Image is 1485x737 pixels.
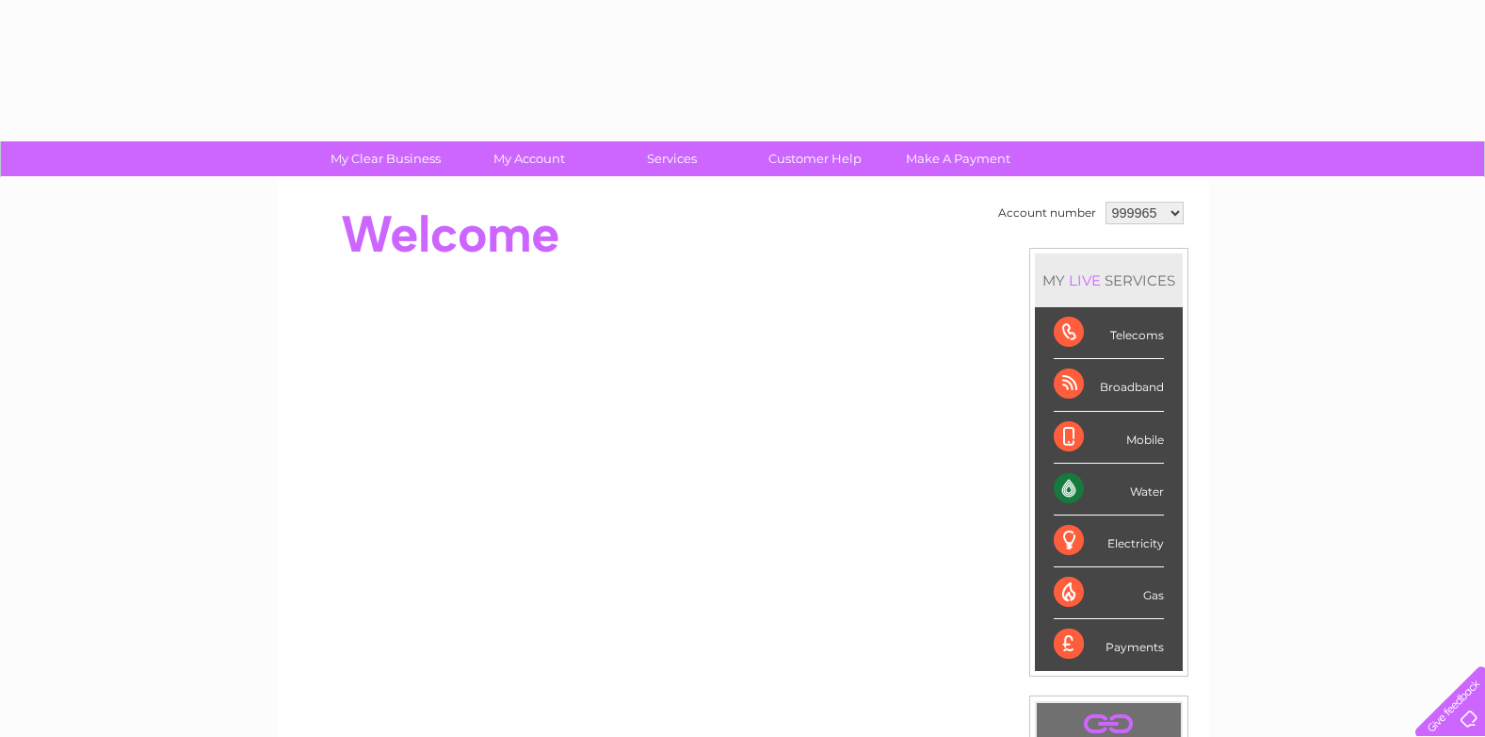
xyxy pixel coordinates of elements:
a: Services [594,141,750,176]
div: Telecoms [1054,307,1164,359]
div: Payments [1054,619,1164,670]
a: Make A Payment [880,141,1036,176]
a: Customer Help [737,141,893,176]
a: My Account [451,141,606,176]
a: My Clear Business [308,141,463,176]
div: Electricity [1054,516,1164,567]
div: Water [1054,464,1164,516]
div: LIVE [1065,271,1105,289]
div: MY SERVICES [1035,254,1183,307]
div: Broadband [1054,359,1164,411]
td: Account number [993,197,1101,229]
div: Mobile [1054,412,1164,464]
div: Gas [1054,567,1164,619]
